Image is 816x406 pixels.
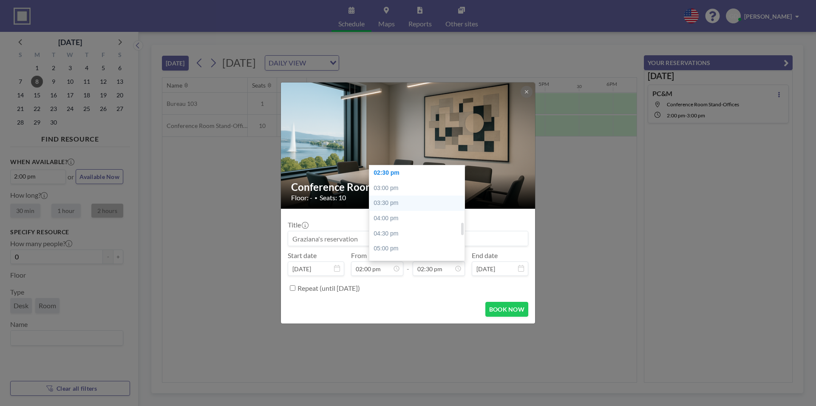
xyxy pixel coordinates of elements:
div: 03:30 pm [369,196,468,211]
div: 02:30 pm [369,165,468,181]
span: Floor: - [291,193,312,202]
input: Graziana's reservation [288,231,528,246]
span: - [407,254,409,273]
div: 05:30 pm [369,256,468,272]
label: End date [472,251,498,260]
h2: Conference Room Stand-Offices [291,181,526,193]
div: 04:00 pm [369,211,468,226]
label: From [351,251,367,260]
label: Title [288,221,308,229]
span: • [314,195,317,201]
span: Seats: 10 [320,193,346,202]
label: Start date [288,251,317,260]
img: 537.png [281,61,536,231]
label: Repeat (until [DATE]) [297,284,360,292]
button: BOOK NOW [485,302,528,317]
div: 03:00 pm [369,181,468,196]
div: 05:00 pm [369,241,468,256]
div: 04:30 pm [369,226,468,241]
